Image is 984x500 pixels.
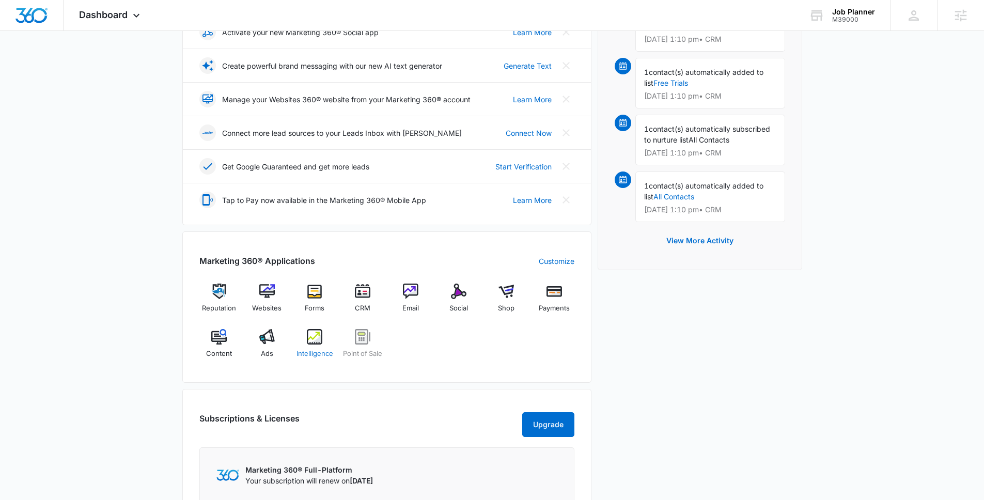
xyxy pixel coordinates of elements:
p: Your subscription will renew on [245,475,373,486]
span: Payments [539,303,570,314]
span: Social [449,303,468,314]
span: Point of Sale [343,349,382,359]
a: Point of Sale [343,329,383,366]
a: Learn More [513,195,552,206]
a: Forms [295,284,335,321]
button: Upgrade [522,412,574,437]
span: Content [206,349,232,359]
p: Tap to Pay now available in the Marketing 360® Mobile App [222,195,426,206]
a: Learn More [513,27,552,38]
p: Create powerful brand messaging with our new AI text generator [222,60,442,71]
span: 1 [644,124,649,133]
a: Free Trials [653,79,688,87]
span: Forms [305,303,324,314]
span: Shop [498,303,514,314]
span: Dashboard [79,9,128,20]
button: Close [558,24,574,40]
a: Connect Now [506,128,552,138]
a: Websites [247,284,287,321]
p: Manage your Websites 360® website from your Marketing 360® account [222,94,471,105]
h2: Subscriptions & Licenses [199,412,300,433]
a: Social [439,284,478,321]
button: Close [558,192,574,208]
button: Close [558,124,574,141]
a: All Contacts [653,192,694,201]
span: All Contacts [689,135,729,144]
button: Close [558,158,574,175]
a: CRM [343,284,383,321]
a: Intelligence [295,329,335,366]
p: Get Google Guaranteed and get more leads [222,161,369,172]
span: Email [402,303,419,314]
a: Learn More [513,94,552,105]
p: [DATE] 1:10 pm • CRM [644,149,776,157]
span: Ads [261,349,273,359]
div: account name [832,8,875,16]
span: contact(s) automatically subscribed to nurture list [644,124,770,144]
h2: Marketing 360® Applications [199,255,315,267]
img: Marketing 360 Logo [216,470,239,480]
a: Reputation [199,284,239,321]
a: Shop [487,284,526,321]
span: CRM [355,303,370,314]
a: Customize [539,256,574,267]
span: 1 [644,181,649,190]
p: [DATE] 1:10 pm • CRM [644,36,776,43]
p: [DATE] 1:10 pm • CRM [644,206,776,213]
span: contact(s) automatically added to list [644,181,763,201]
a: Start Verification [495,161,552,172]
p: Connect more lead sources to your Leads Inbox with [PERSON_NAME] [222,128,462,138]
span: Reputation [202,303,236,314]
a: Ads [247,329,287,366]
a: Generate Text [504,60,552,71]
button: View More Activity [656,228,744,253]
span: contact(s) automatically added to list [644,68,763,87]
span: [DATE] [350,476,373,485]
span: Intelligence [296,349,333,359]
span: 1 [644,68,649,76]
a: Content [199,329,239,366]
button: Close [558,91,574,107]
a: Email [391,284,431,321]
p: [DATE] 1:10 pm • CRM [644,92,776,100]
p: Marketing 360® Full-Platform [245,464,373,475]
button: Close [558,57,574,74]
a: Payments [535,284,574,321]
p: Activate your new Marketing 360® Social app [222,27,379,38]
div: account id [832,16,875,23]
span: Websites [252,303,282,314]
